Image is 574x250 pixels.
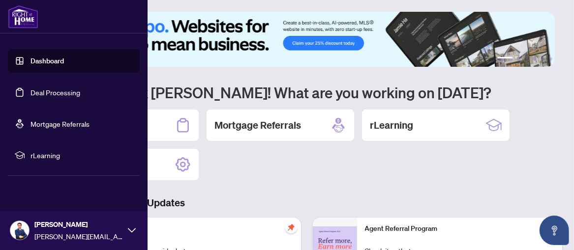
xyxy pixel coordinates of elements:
[30,56,64,65] a: Dashboard
[370,118,413,132] h2: rLearning
[34,219,123,230] span: [PERSON_NAME]
[30,119,90,128] a: Mortgage Referrals
[103,223,293,234] p: Self-Help
[285,222,297,233] span: pushpin
[497,57,513,61] button: 1
[517,57,521,61] button: 2
[541,57,544,61] button: 5
[30,150,133,161] span: rLearning
[51,196,562,210] h3: Brokerage & Industry Updates
[533,57,537,61] button: 4
[365,223,555,234] p: Agent Referral Program
[34,231,123,242] span: [PERSON_NAME][EMAIL_ADDRESS][DOMAIN_NAME]
[525,57,529,61] button: 3
[214,118,301,132] h2: Mortgage Referrals
[51,12,555,67] img: Slide 0
[51,83,562,102] h1: Welcome back [PERSON_NAME]! What are you working on [DATE]?
[548,57,552,61] button: 6
[30,88,80,97] a: Deal Processing
[8,5,38,28] img: logo
[10,221,29,240] img: Profile Icon
[540,216,569,245] button: Open asap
